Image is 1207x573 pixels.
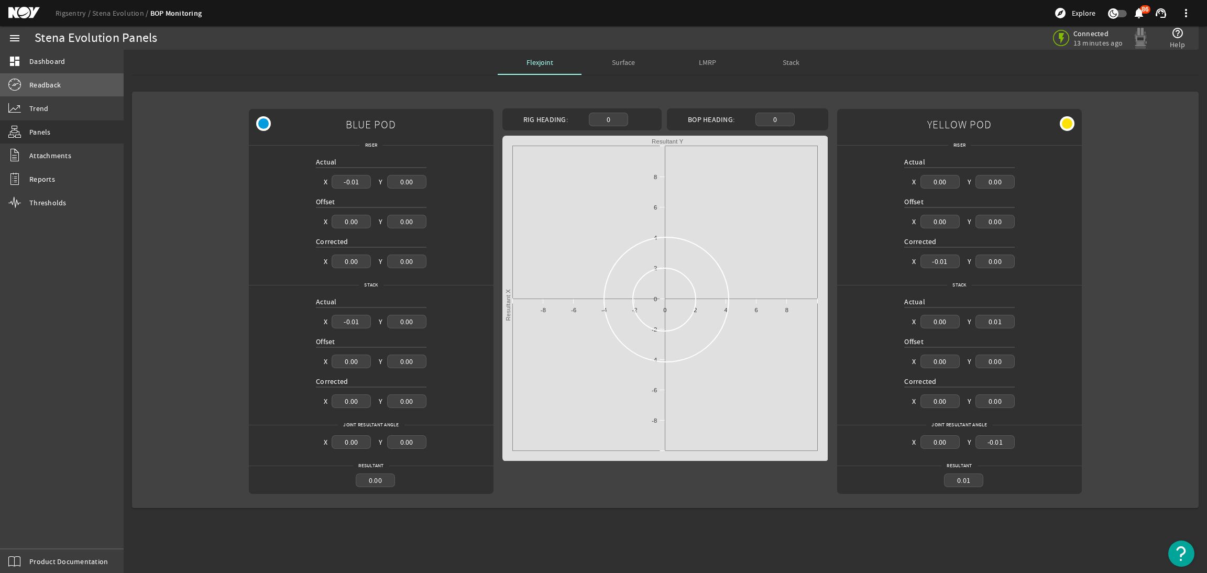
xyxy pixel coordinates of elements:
div: 0.00 [387,255,426,268]
div: Y [379,396,382,406]
div: 0.00 [356,473,395,487]
div: X [324,396,327,406]
mat-icon: dashboard [8,55,21,68]
div: Y [379,356,382,367]
span: Offset [904,197,924,206]
span: Explore [1072,8,1095,18]
button: Explore [1050,5,1100,21]
div: X [324,316,327,327]
div: 0.00 [920,355,960,368]
a: Stena Evolution [92,8,150,18]
div: Y [968,256,971,267]
span: Stack [783,59,799,66]
text: Resultant Y [652,138,684,145]
text: -8 [652,417,657,424]
div: X [912,396,916,406]
span: Product Documentation [29,556,108,567]
span: Resultant [941,460,977,471]
div: X [324,437,327,447]
div: 0.00 [975,175,1015,188]
div: 0.00 [975,255,1015,268]
div: 0.00 [332,355,371,368]
div: X [912,177,916,187]
div: 0.00 [387,215,426,228]
span: Panels [29,127,51,137]
div: Y [968,437,971,447]
mat-icon: notifications [1133,7,1145,19]
div: Stena Evolution Panels [35,33,158,43]
div: 0.00 [975,215,1015,228]
span: Stack [359,280,383,290]
span: Riser [360,140,382,150]
div: 0.00 [332,435,371,448]
mat-icon: explore [1054,7,1067,19]
div: 0.00 [332,255,371,268]
div: Y [379,437,382,447]
span: Actual [904,157,925,167]
span: Readback [29,80,61,90]
div: Y [968,177,971,187]
div: Y [968,316,971,327]
div: 0 [589,113,628,126]
button: more_vert [1173,1,1199,26]
div: 0.00 [920,315,960,328]
div: 0.00 [387,394,426,407]
span: Offset [316,337,335,346]
text: -6 [652,387,657,393]
span: Thresholds [29,197,67,208]
span: Surface [612,59,635,66]
text: 6 [754,307,758,313]
div: 0.00 [920,435,960,448]
span: YELLOW POD [927,113,992,136]
span: Corrected [904,237,936,246]
div: Y [379,256,382,267]
div: Y [968,356,971,367]
span: Connected [1073,29,1123,38]
text: 4 [654,235,657,241]
mat-icon: help_outline [1171,27,1184,39]
span: Corrected [904,377,936,386]
span: Joint Resultant Angle [338,420,404,430]
text: Resultant X [505,289,511,321]
text: 8 [785,307,788,313]
div: 0 [755,113,795,126]
div: 0.00 [975,394,1015,407]
span: Reports [29,174,55,184]
div: Y [379,177,382,187]
button: Open Resource Center [1168,541,1194,567]
img: Graypod.svg [1130,28,1151,49]
div: -0.01 [920,255,960,268]
div: 0.00 [387,175,426,188]
mat-icon: support_agent [1155,7,1167,19]
span: Actual [316,297,337,306]
text: -6 [571,307,576,313]
span: Stack [947,280,971,290]
div: Y [379,216,382,227]
div: 0.00 [920,215,960,228]
div: 0.00 [332,394,371,407]
button: 86 [1133,8,1144,19]
text: 8 [654,174,657,180]
span: Offset [316,197,335,206]
span: Corrected [316,377,348,386]
div: X [912,316,916,327]
span: Corrected [316,237,348,246]
div: -0.01 [332,315,371,328]
span: Flexjoint [526,59,553,66]
span: Actual [316,157,337,167]
div: 0.01 [975,315,1015,328]
span: Dashboard [29,56,65,67]
div: 0.00 [975,355,1015,368]
span: Actual [904,297,925,306]
mat-icon: menu [8,32,21,45]
div: BOP Heading: [671,114,751,125]
div: X [324,356,327,367]
div: 0.00 [332,215,371,228]
div: 0.00 [920,175,960,188]
div: 0.01 [944,473,983,487]
div: 0.00 [920,394,960,407]
span: Help [1170,39,1185,50]
div: X [912,216,916,227]
text: 6 [654,204,657,211]
div: Y [379,316,382,327]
